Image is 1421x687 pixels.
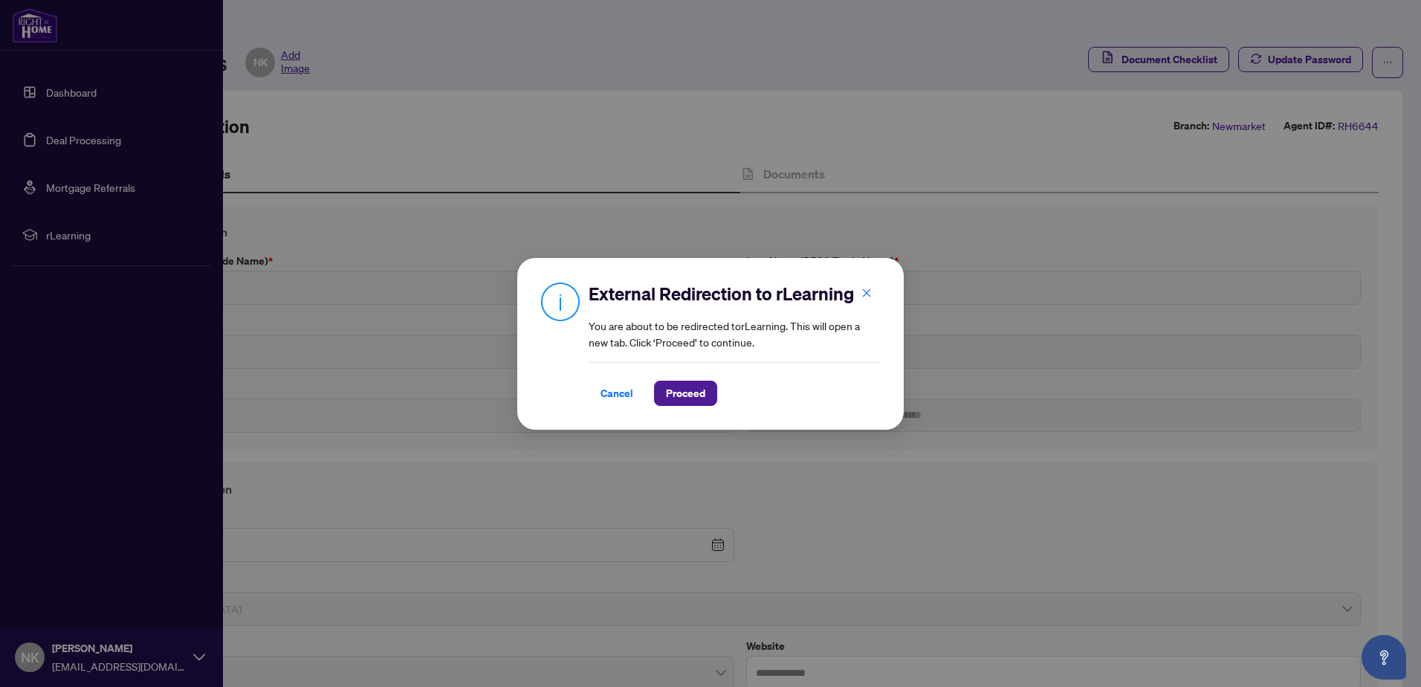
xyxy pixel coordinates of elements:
[601,381,633,405] span: Cancel
[1362,635,1406,680] button: Open asap
[541,282,580,321] img: Info Icon
[861,287,872,297] span: close
[589,282,880,306] h2: External Redirection to rLearning
[589,282,880,406] div: You are about to be redirected to rLearning . This will open a new tab. Click ‘Proceed’ to continue.
[666,381,705,405] span: Proceed
[589,381,645,406] button: Cancel
[654,381,717,406] button: Proceed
